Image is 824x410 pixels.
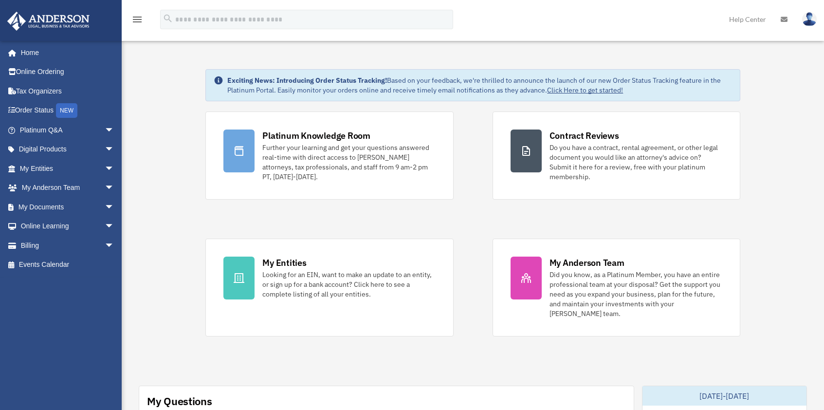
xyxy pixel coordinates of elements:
[262,130,370,142] div: Platinum Knowledge Room
[262,143,435,182] div: Further your learning and get your questions answered real-time with direct access to [PERSON_NAM...
[547,86,623,94] a: Click Here to get started!
[227,75,732,95] div: Based on your feedback, we're thrilled to announce the launch of our new Order Status Tracking fe...
[262,257,306,269] div: My Entities
[493,239,740,336] a: My Anderson Team Did you know, as a Platinum Member, you have an entire professional team at your...
[7,255,129,275] a: Events Calendar
[7,101,129,121] a: Order StatusNEW
[7,236,129,255] a: Billingarrow_drop_down
[549,257,624,269] div: My Anderson Team
[105,120,124,140] span: arrow_drop_down
[4,12,92,31] img: Anderson Advisors Platinum Portal
[802,12,817,26] img: User Pic
[105,197,124,217] span: arrow_drop_down
[56,103,77,118] div: NEW
[131,14,143,25] i: menu
[493,112,740,200] a: Contract Reviews Do you have a contract, rental agreement, or other legal document you would like...
[549,270,722,318] div: Did you know, as a Platinum Member, you have an entire professional team at your disposal? Get th...
[7,120,129,140] a: Platinum Q&Aarrow_drop_down
[131,17,143,25] a: menu
[105,140,124,160] span: arrow_drop_down
[105,217,124,237] span: arrow_drop_down
[7,140,129,159] a: Digital Productsarrow_drop_down
[7,62,129,82] a: Online Ordering
[7,159,129,178] a: My Entitiesarrow_drop_down
[163,13,173,24] i: search
[105,159,124,179] span: arrow_drop_down
[227,76,387,85] strong: Exciting News: Introducing Order Status Tracking!
[205,112,453,200] a: Platinum Knowledge Room Further your learning and get your questions answered real-time with dire...
[7,43,124,62] a: Home
[7,81,129,101] a: Tax Organizers
[7,178,129,198] a: My Anderson Teamarrow_drop_down
[262,270,435,299] div: Looking for an EIN, want to make an update to an entity, or sign up for a bank account? Click her...
[7,217,129,236] a: Online Learningarrow_drop_down
[549,143,722,182] div: Do you have a contract, rental agreement, or other legal document you would like an attorney's ad...
[205,239,453,336] a: My Entities Looking for an EIN, want to make an update to an entity, or sign up for a bank accoun...
[642,386,806,406] div: [DATE]-[DATE]
[147,394,212,409] div: My Questions
[105,178,124,198] span: arrow_drop_down
[105,236,124,256] span: arrow_drop_down
[549,130,619,142] div: Contract Reviews
[7,197,129,217] a: My Documentsarrow_drop_down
